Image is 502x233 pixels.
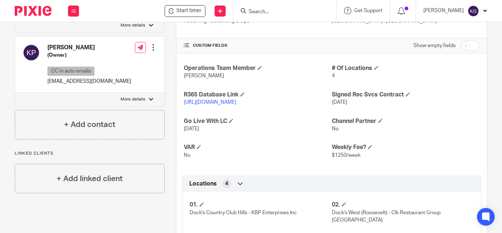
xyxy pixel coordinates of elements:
[184,153,190,158] span: No
[184,43,331,49] h4: CUSTOM FIELDS
[467,5,479,17] img: svg%3E
[332,144,480,151] h4: Weekly Fee?
[184,117,331,125] h4: Go Live With LC
[47,52,131,59] h5: (Owner)
[225,180,228,187] span: 4
[176,7,201,15] span: Start timer
[47,44,131,52] h4: [PERSON_NAME]
[47,67,94,76] p: CC in auto emails
[184,64,331,72] h4: Operations Team Member
[332,126,338,131] span: No
[190,201,331,209] h4: 01.
[413,42,456,49] label: Show empty fields
[332,73,335,78] span: 4
[22,44,40,61] img: svg%3E
[184,100,236,105] a: [URL][DOMAIN_NAME]
[64,119,115,130] h4: + Add contact
[332,201,474,209] h4: 02.
[15,6,51,16] img: Pixie
[332,210,441,223] span: Dock's West (Roosevelt) - Clk Restaurant Group [GEOGRAPHIC_DATA]
[332,91,480,99] h4: Signed Rec Svcs Contract
[190,210,297,215] span: Dock's Country Club Hills - KBP Enterprises Inc
[184,144,331,151] h4: VAR
[184,126,199,131] span: [DATE]
[121,22,145,28] p: More details
[15,151,165,156] p: Linked clients
[121,96,145,102] p: More details
[332,153,361,158] span: $1250/week
[423,7,464,14] p: [PERSON_NAME]
[354,8,383,13] span: Get Support
[57,173,123,184] h4: + Add linked client
[184,73,224,78] span: [PERSON_NAME]
[332,117,480,125] h4: Channel Partner
[189,180,217,188] span: Locations
[332,64,480,72] h4: # Of Locations
[248,9,314,15] input: Search
[184,91,331,99] h4: R365 Database Link
[332,100,347,105] span: [DATE]
[47,78,131,85] p: [EMAIL_ADDRESS][DOMAIN_NAME]
[165,5,205,17] div: Dock's Fish / CLK Restaurant Group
